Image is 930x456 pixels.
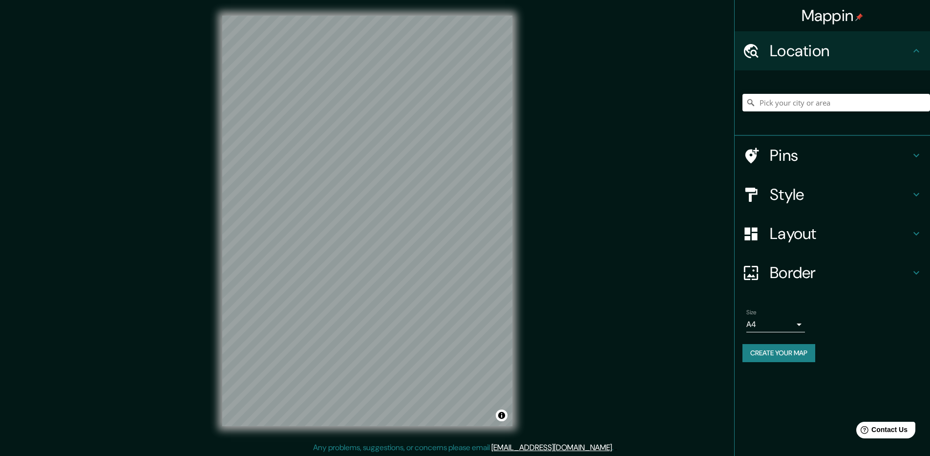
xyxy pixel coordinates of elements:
img: pin-icon.png [855,13,863,21]
button: Toggle attribution [496,410,507,421]
label: Size [746,308,757,317]
div: A4 [746,317,805,332]
div: . [615,442,617,454]
h4: Layout [770,224,910,243]
div: . [613,442,615,454]
div: Layout [735,214,930,253]
button: Create your map [742,344,815,362]
h4: Border [770,263,910,282]
div: Pins [735,136,930,175]
iframe: Help widget launcher [843,418,919,445]
input: Pick your city or area [742,94,930,111]
div: Location [735,31,930,70]
p: Any problems, suggestions, or concerns please email . [313,442,613,454]
h4: Pins [770,146,910,165]
div: Border [735,253,930,292]
h4: Location [770,41,910,61]
h4: Mappin [802,6,864,25]
a: [EMAIL_ADDRESS][DOMAIN_NAME] [491,442,612,453]
canvas: Map [222,16,512,426]
div: Style [735,175,930,214]
h4: Style [770,185,910,204]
